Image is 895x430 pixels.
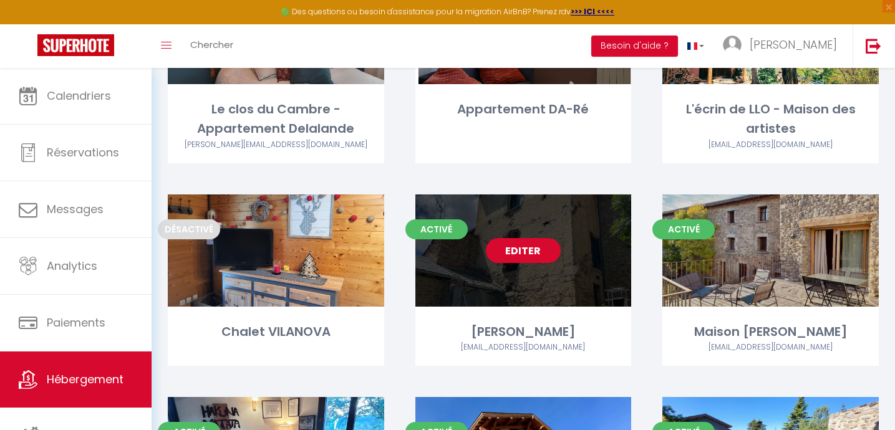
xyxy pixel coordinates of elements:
[591,36,678,57] button: Besoin d'aide ?
[168,139,384,151] div: Airbnb
[168,100,384,139] div: Le clos du Cambre - Appartement Delalande
[571,6,614,17] a: >>> ICI <<<<
[723,36,742,54] img: ...
[750,37,837,52] span: [PERSON_NAME]
[405,219,468,239] span: Activé
[47,145,119,160] span: Réservations
[158,219,220,239] span: Désactivé
[415,322,632,342] div: [PERSON_NAME]
[662,139,879,151] div: Airbnb
[47,88,111,103] span: Calendriers
[47,315,105,330] span: Paiements
[714,24,853,68] a: ... [PERSON_NAME]
[662,342,879,353] div: Airbnb
[866,38,881,54] img: logout
[415,100,632,119] div: Appartement DA-Ré
[415,342,632,353] div: Airbnb
[652,219,715,239] span: Activé
[37,34,114,56] img: Super Booking
[47,371,123,387] span: Hébergement
[181,24,243,68] a: Chercher
[662,100,879,139] div: L'écrin de LLO - Maison des artistes
[168,322,384,342] div: Chalet VILANOVA
[662,322,879,342] div: Maison [PERSON_NAME]
[486,238,561,263] a: Editer
[47,258,97,274] span: Analytics
[47,201,104,217] span: Messages
[190,38,233,51] span: Chercher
